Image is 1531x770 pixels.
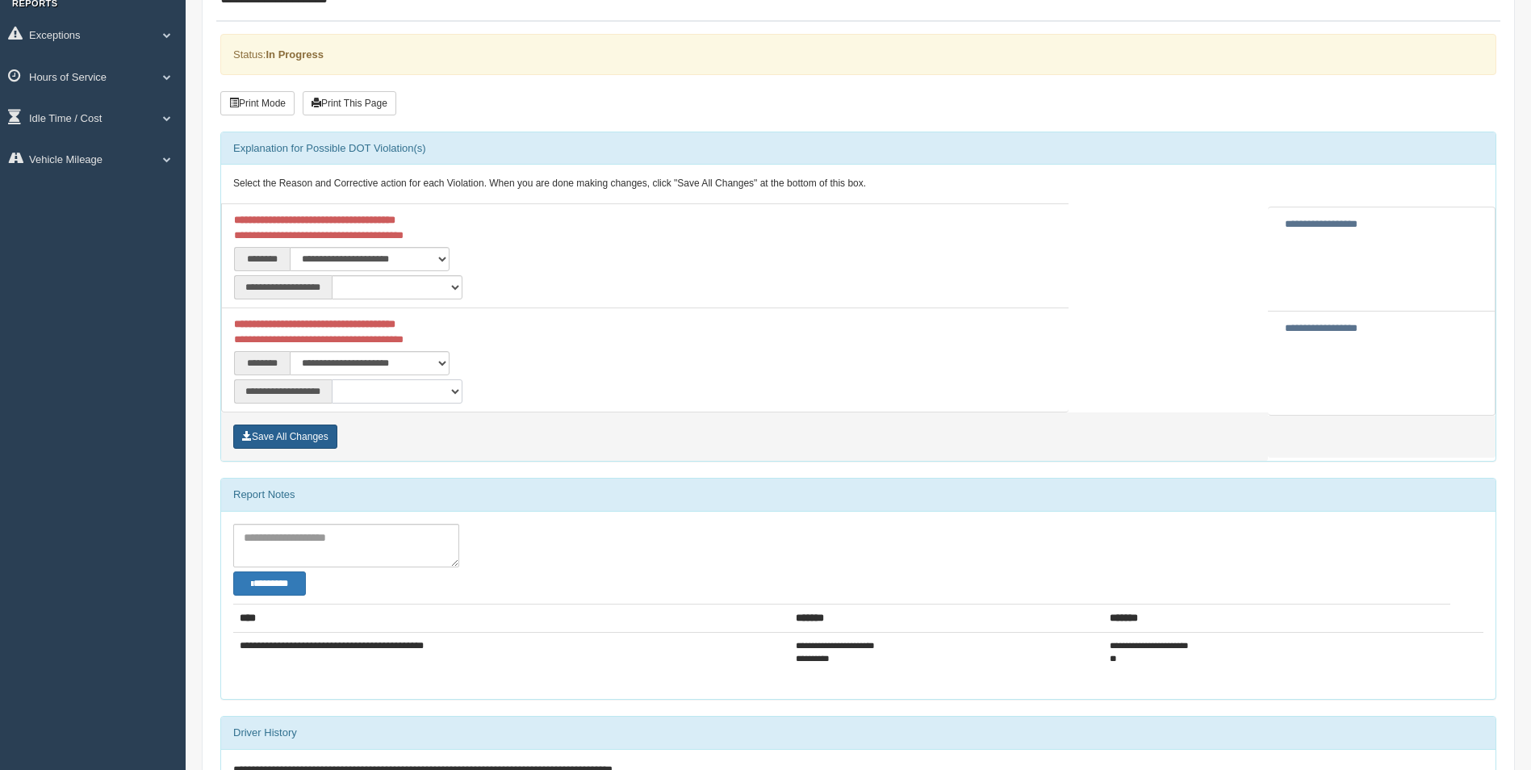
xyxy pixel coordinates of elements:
button: Print This Page [303,91,396,115]
button: Change Filter Options [233,571,306,596]
button: Save [233,425,337,449]
div: Explanation for Possible DOT Violation(s) [221,132,1495,165]
strong: In Progress [266,48,324,61]
div: Select the Reason and Corrective action for each Violation. When you are done making changes, cli... [221,165,1495,203]
div: Driver History [221,717,1495,749]
div: Report Notes [221,479,1495,511]
div: Status: [220,34,1496,75]
button: Print Mode [220,91,295,115]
